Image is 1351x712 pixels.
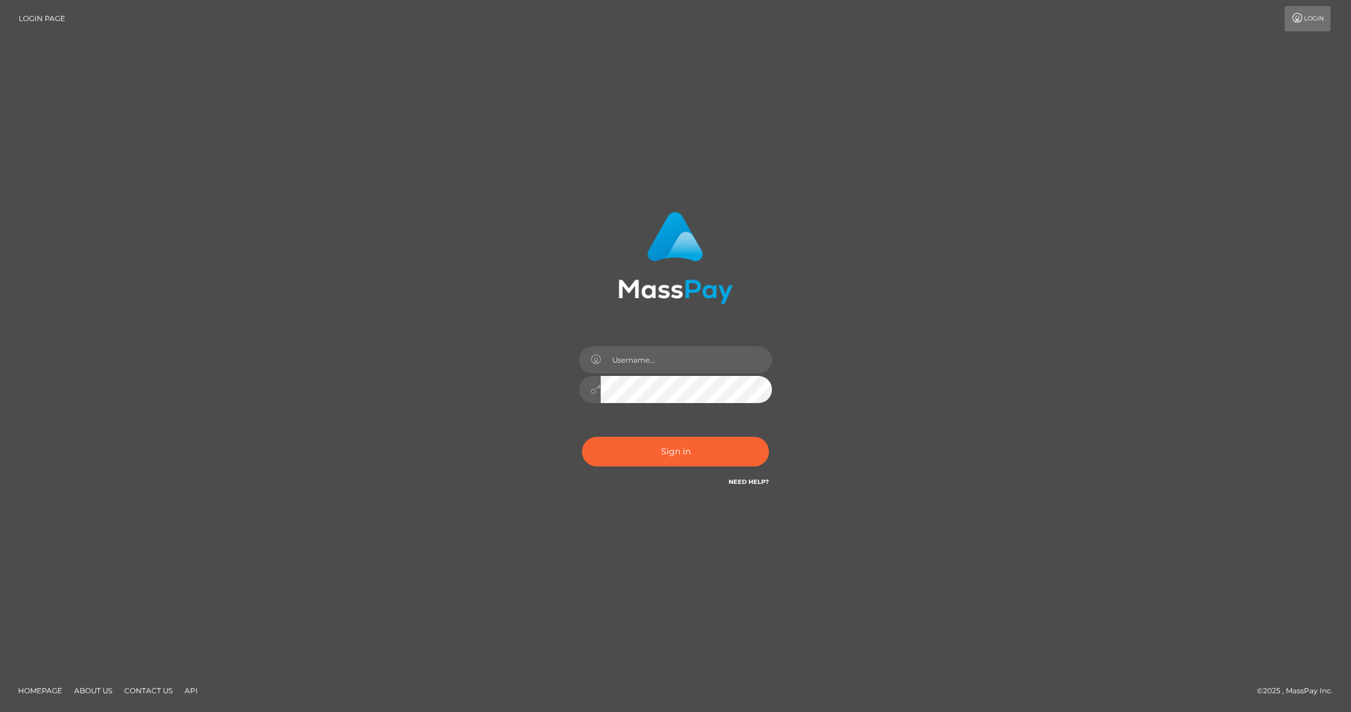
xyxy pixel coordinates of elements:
a: Need Help? [729,478,769,486]
input: Username... [601,346,772,373]
a: About Us [69,681,117,700]
div: © 2025 , MassPay Inc. [1257,684,1342,698]
a: Login [1285,6,1330,31]
a: Contact Us [119,681,177,700]
img: MassPay Login [618,212,733,304]
a: Homepage [13,681,67,700]
a: API [180,681,203,700]
button: Sign in [582,437,769,466]
a: Login Page [19,6,65,31]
